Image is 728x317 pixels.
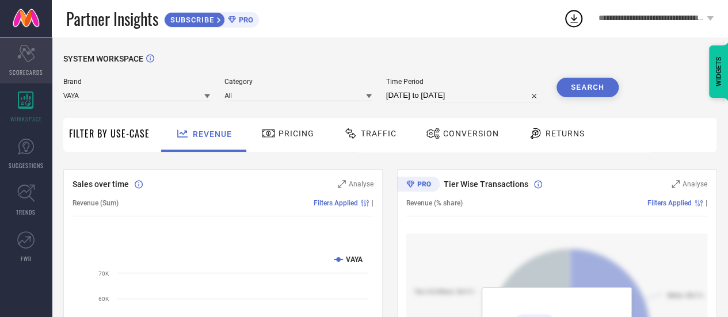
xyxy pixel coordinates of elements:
[563,8,584,29] div: Open download list
[386,89,542,102] input: Select time period
[406,199,463,207] span: Revenue (% share)
[361,129,397,138] span: Traffic
[349,180,373,188] span: Analyse
[346,255,363,263] text: VAYA
[63,54,143,63] span: SYSTEM WORKSPACE
[10,114,42,123] span: WORKSPACE
[63,78,210,86] span: Brand
[193,129,232,139] span: Revenue
[9,161,44,170] span: SUGGESTIONS
[98,270,109,277] text: 70K
[9,68,43,77] span: SCORECARDS
[165,16,217,24] span: SUBSCRIBE
[397,177,440,194] div: Premium
[16,208,36,216] span: TRENDS
[443,129,499,138] span: Conversion
[386,78,542,86] span: Time Period
[683,180,707,188] span: Analyse
[73,179,129,189] span: Sales over time
[69,127,150,140] span: Filter By Use-Case
[372,199,373,207] span: |
[98,296,109,302] text: 60K
[706,199,707,207] span: |
[672,180,680,188] svg: Zoom
[647,199,692,207] span: Filters Applied
[338,180,346,188] svg: Zoom
[557,78,619,97] button: Search
[164,9,259,28] a: SUBSCRIBEPRO
[73,199,119,207] span: Revenue (Sum)
[66,7,158,30] span: Partner Insights
[21,254,32,263] span: FWD
[224,78,371,86] span: Category
[279,129,314,138] span: Pricing
[236,16,253,24] span: PRO
[546,129,585,138] span: Returns
[444,179,528,189] span: Tier Wise Transactions
[314,199,358,207] span: Filters Applied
